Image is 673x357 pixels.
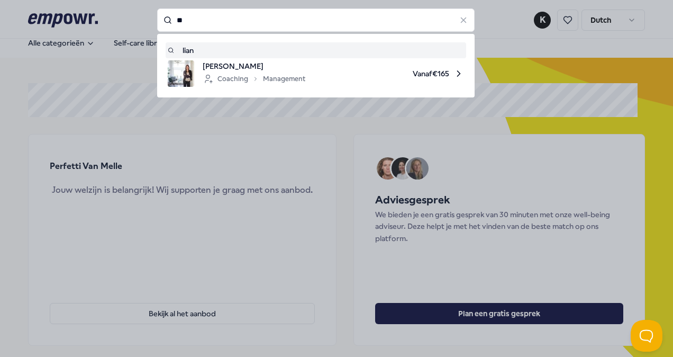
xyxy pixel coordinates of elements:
iframe: Help Scout Beacon - Open [631,320,662,352]
a: lian [168,44,464,56]
span: Vanaf € 165 [314,60,464,87]
img: product image [168,60,194,87]
a: product image[PERSON_NAME]CoachingManagementVanaf€165 [168,60,464,87]
input: Search for products, categories or subcategories [157,8,475,32]
span: [PERSON_NAME] [203,60,305,72]
div: Coaching Management [203,73,305,85]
